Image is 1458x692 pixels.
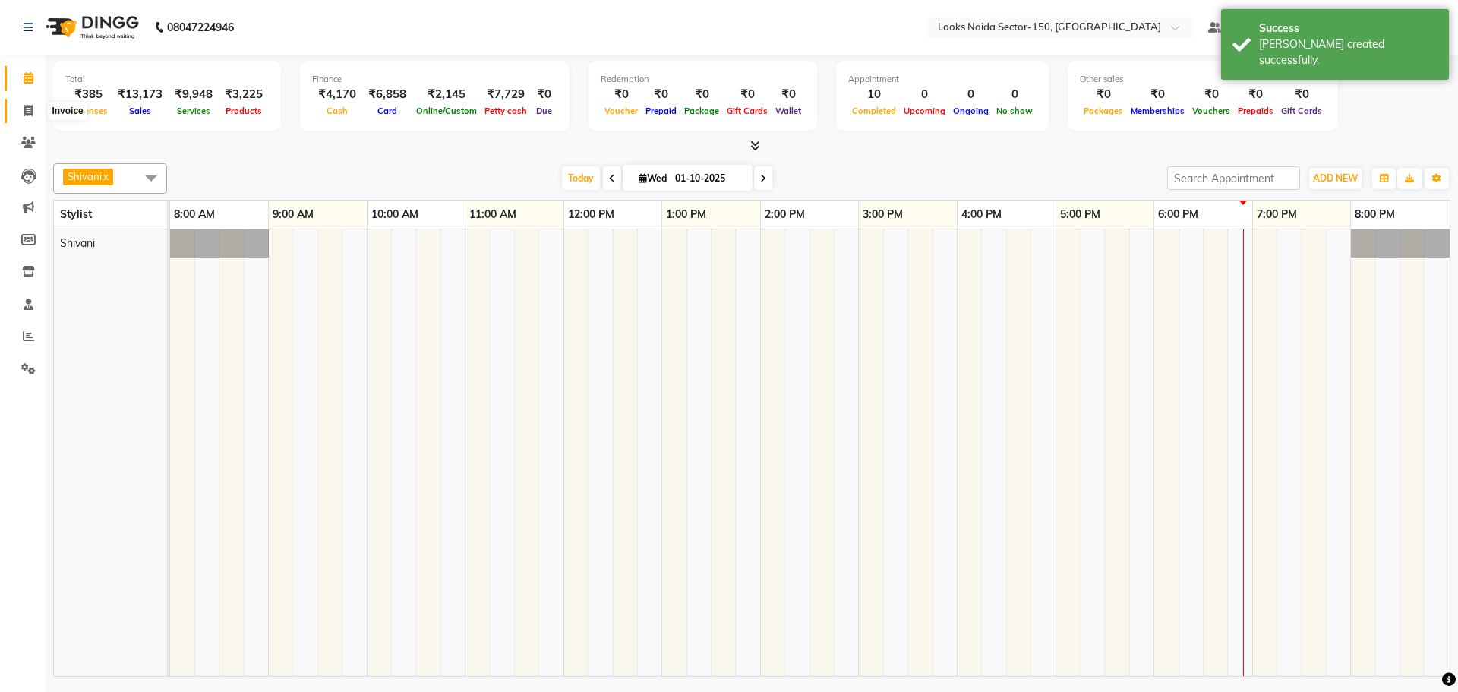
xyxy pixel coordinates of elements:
[65,73,269,86] div: Total
[993,86,1037,103] div: 0
[761,204,809,226] a: 2:00 PM
[60,236,95,250] span: Shivani
[412,106,481,116] span: Online/Custom
[1188,106,1234,116] span: Vouchers
[1277,86,1326,103] div: ₹0
[167,6,234,49] b: 08047224946
[958,204,1005,226] a: 4:00 PM
[1080,86,1127,103] div: ₹0
[900,106,949,116] span: Upcoming
[1056,204,1104,226] a: 5:00 PM
[65,86,112,103] div: ₹385
[671,167,746,190] input: 2025-10-01
[362,86,412,103] div: ₹6,858
[531,86,557,103] div: ₹0
[48,102,87,120] div: Invoice
[601,73,805,86] div: Redemption
[859,204,907,226] a: 3:00 PM
[173,106,214,116] span: Services
[323,106,352,116] span: Cash
[1253,204,1301,226] a: 7:00 PM
[1309,168,1362,189] button: ADD NEW
[102,170,109,182] a: x
[642,106,680,116] span: Prepaid
[1313,172,1358,184] span: ADD NEW
[1277,106,1326,116] span: Gift Cards
[848,86,900,103] div: 10
[1167,166,1300,190] input: Search Appointment
[1154,204,1202,226] a: 6:00 PM
[269,204,317,226] a: 9:00 AM
[39,6,143,49] img: logo
[635,172,671,184] span: Wed
[662,204,710,226] a: 1:00 PM
[412,86,481,103] div: ₹2,145
[125,106,155,116] span: Sales
[772,106,805,116] span: Wallet
[949,106,993,116] span: Ongoing
[1080,106,1127,116] span: Packages
[1351,204,1399,226] a: 8:00 PM
[465,204,520,226] a: 11:00 AM
[723,86,772,103] div: ₹0
[170,204,219,226] a: 8:00 AM
[1080,73,1326,86] div: Other sales
[1259,21,1437,36] div: Success
[1127,86,1188,103] div: ₹0
[680,86,723,103] div: ₹0
[374,106,401,116] span: Card
[723,106,772,116] span: Gift Cards
[60,207,92,221] span: Stylist
[222,106,266,116] span: Products
[532,106,556,116] span: Due
[312,86,362,103] div: ₹4,170
[481,86,531,103] div: ₹7,729
[1234,86,1277,103] div: ₹0
[169,86,219,103] div: ₹9,948
[1188,86,1234,103] div: ₹0
[1259,36,1437,68] div: Bill created successfully.
[848,73,1037,86] div: Appointment
[481,106,531,116] span: Petty cash
[772,86,805,103] div: ₹0
[949,86,993,103] div: 0
[601,86,642,103] div: ₹0
[112,86,169,103] div: ₹13,173
[564,204,618,226] a: 12:00 PM
[642,86,680,103] div: ₹0
[68,170,102,182] span: Shivani
[219,86,269,103] div: ₹3,225
[680,106,723,116] span: Package
[601,106,642,116] span: Voucher
[900,86,949,103] div: 0
[848,106,900,116] span: Completed
[1234,106,1277,116] span: Prepaids
[312,73,557,86] div: Finance
[993,106,1037,116] span: No show
[368,204,422,226] a: 10:00 AM
[562,166,600,190] span: Today
[1127,106,1188,116] span: Memberships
